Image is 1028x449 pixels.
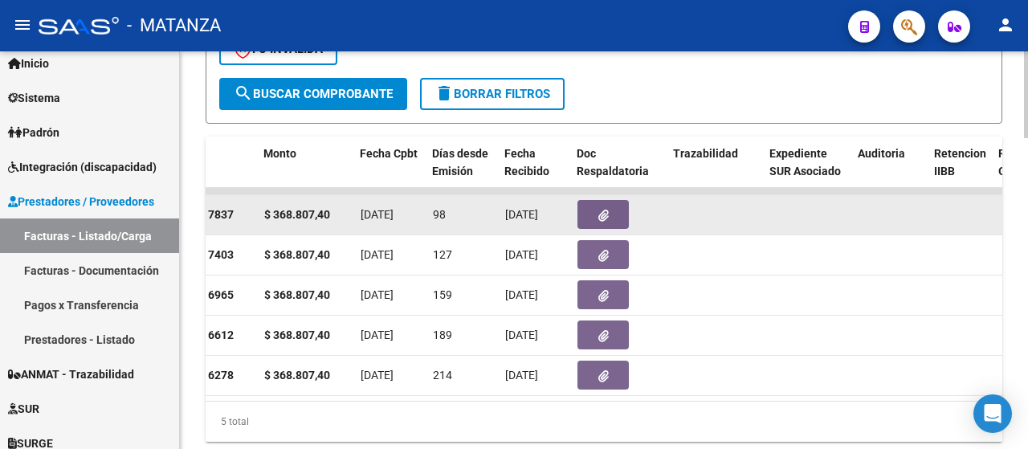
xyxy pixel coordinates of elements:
datatable-header-cell: Retencion IIBB [928,137,992,207]
datatable-header-cell: Auditoria [851,137,928,207]
button: Borrar Filtros [420,78,565,110]
span: [DATE] [505,248,538,261]
span: [DATE] [505,329,538,341]
span: Sistema [8,89,60,107]
span: Auditoria [858,147,905,160]
datatable-header-cell: Trazabilidad [667,137,763,207]
span: [DATE] [361,288,394,301]
span: Trazabilidad [673,147,738,160]
span: Fecha Cpbt [360,147,418,160]
div: 5 total [206,402,1002,442]
span: Padrón [8,124,59,141]
strong: $ 368.807,40 [264,329,330,341]
span: [DATE] [361,329,394,341]
span: Retencion IIBB [934,147,986,178]
span: Doc Respaldatoria [577,147,649,178]
span: [DATE] [361,208,394,221]
span: Borrar Filtros [434,87,550,101]
datatable-header-cell: Fecha Cpbt [353,137,426,207]
span: Días desde Emisión [432,147,488,178]
span: [DATE] [361,248,394,261]
span: Prestadores / Proveedores [8,193,154,210]
strong: $ 368.807,40 [264,208,330,221]
span: 189 [433,329,452,341]
button: Buscar Comprobante [219,78,407,110]
span: [DATE] [361,369,394,382]
span: Inicio [8,55,49,72]
div: Open Intercom Messenger [973,394,1012,433]
strong: $ 368.807,40 [264,369,330,382]
span: 214 [433,369,452,382]
span: SUR [8,400,39,418]
span: - MATANZA [127,8,221,43]
datatable-header-cell: Fecha Recibido [498,137,570,207]
strong: $ 368.807,40 [264,248,330,261]
strong: $ 368.807,40 [264,288,330,301]
datatable-header-cell: Días desde Emisión [426,137,498,207]
mat-icon: menu [13,15,32,35]
span: 127 [433,248,452,261]
datatable-header-cell: Doc Respaldatoria [570,137,667,207]
span: [DATE] [505,208,538,221]
datatable-header-cell: Expediente SUR Asociado [763,137,851,207]
span: 159 [433,288,452,301]
mat-icon: person [996,15,1015,35]
span: Expediente SUR Asociado [769,147,841,178]
span: Monto [263,147,296,160]
span: FC Inválida [234,42,323,56]
mat-icon: delete [434,84,454,103]
span: ANMAT - Trazabilidad [8,365,134,383]
span: Integración (discapacidad) [8,158,157,176]
mat-icon: search [234,84,253,103]
datatable-header-cell: Monto [257,137,353,207]
span: Fecha Recibido [504,147,549,178]
span: Buscar Comprobante [234,87,393,101]
span: 98 [433,208,446,221]
span: [DATE] [505,288,538,301]
span: [DATE] [505,369,538,382]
